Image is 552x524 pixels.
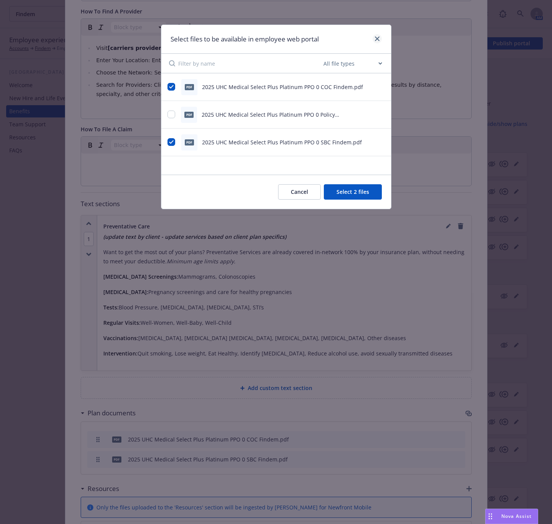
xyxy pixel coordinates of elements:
button: download file [366,138,372,146]
span: 2025 UHC Medical Select Plus Platinum PPO 0 COC Findem.pdf [202,83,363,91]
svg: Search [169,60,175,66]
input: Filter by name [178,54,322,73]
a: close [373,34,382,43]
div: Drag to move [486,509,495,524]
button: preview file [378,111,385,119]
button: Select 2 files [324,184,382,200]
span: pdf [185,84,194,90]
span: 2025 UHC Medical Select Plus Platinum PPO 0 Policy Findem.pdf [202,111,339,126]
button: Cancel [278,184,321,200]
button: Nova Assist [485,509,538,524]
span: Nova Assist [501,513,532,519]
button: download file [366,83,372,91]
button: download file [366,111,372,119]
h1: Select files to be available in employee web portal [171,34,319,44]
button: preview file [378,138,385,146]
span: pdf [185,139,194,145]
button: preview file [378,83,385,91]
span: 2025 UHC Medical Select Plus Platinum PPO 0 SBC Findem.pdf [202,139,362,146]
span: pdf [184,112,194,117]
